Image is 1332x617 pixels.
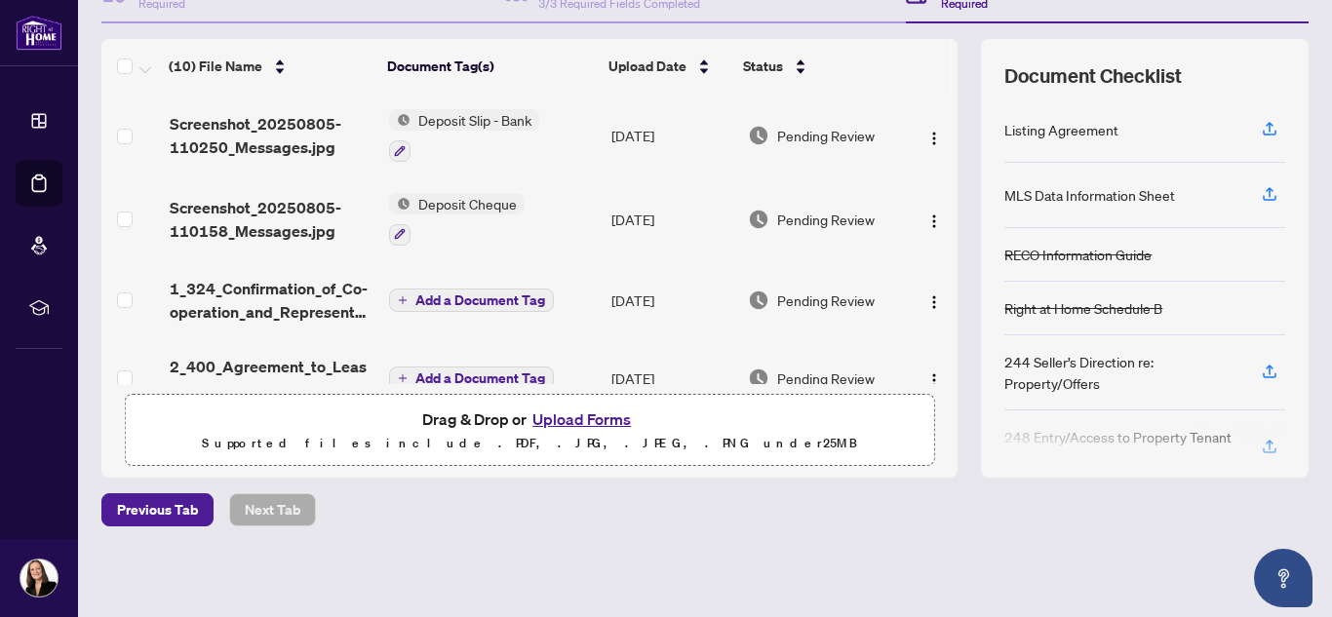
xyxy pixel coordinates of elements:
[169,56,262,77] span: (10) File Name
[398,295,408,305] span: plus
[1004,244,1152,265] div: RECO Information Guide
[101,493,214,526] button: Previous Tab
[126,395,933,467] span: Drag & Drop orUpload FormsSupported files include .PDF, .JPG, .JPEG, .PNG under25MB
[389,193,525,246] button: Status IconDeposit Cheque
[743,56,783,77] span: Status
[748,209,769,230] img: Document Status
[170,277,374,324] span: 1_324_Confirmation_of_Co-operation_and_Representation_-_Tenant_Landlord_-_PropTx-[PERSON_NAME].pdf
[16,15,62,51] img: logo
[608,56,686,77] span: Upload Date
[777,209,875,230] span: Pending Review
[389,366,554,390] button: Add a Document Tag
[398,373,408,383] span: plus
[748,289,769,311] img: Document Status
[748,125,769,146] img: Document Status
[604,94,740,177] td: [DATE]
[1004,351,1238,394] div: 244 Seller’s Direction re: Property/Offers
[604,177,740,261] td: [DATE]
[389,366,554,391] button: Add a Document Tag
[919,363,950,394] button: Logo
[604,339,740,417] td: [DATE]
[389,288,554,313] button: Add a Document Tag
[422,406,637,432] span: Drag & Drop or
[1004,119,1118,140] div: Listing Agreement
[919,120,950,151] button: Logo
[1004,62,1182,90] span: Document Checklist
[170,355,374,402] span: 2_400_Agreement_to_Lease_-_Residential_-_PropTx-[PERSON_NAME].pdf
[389,193,411,214] img: Status Icon
[1254,549,1312,607] button: Open asap
[1004,297,1162,319] div: Right at Home Schedule B
[926,294,942,310] img: Logo
[411,193,525,214] span: Deposit Cheque
[229,493,316,526] button: Next Tab
[1004,184,1175,206] div: MLS Data Information Sheet
[389,109,539,162] button: Status IconDeposit Slip - Bank
[926,131,942,146] img: Logo
[919,285,950,316] button: Logo
[161,39,379,94] th: (10) File Name
[601,39,736,94] th: Upload Date
[170,112,374,159] span: Screenshot_20250805-110250_Messages.jpg
[415,371,545,385] span: Add a Document Tag
[415,293,545,307] span: Add a Document Tag
[379,39,600,94] th: Document Tag(s)
[748,367,769,389] img: Document Status
[604,261,740,339] td: [DATE]
[411,109,539,131] span: Deposit Slip - Bank
[926,372,942,388] img: Logo
[117,494,198,525] span: Previous Tab
[389,289,554,312] button: Add a Document Tag
[777,289,875,311] span: Pending Review
[735,39,904,94] th: Status
[137,432,921,455] p: Supported files include .PDF, .JPG, .JPEG, .PNG under 25 MB
[777,125,875,146] span: Pending Review
[777,367,875,389] span: Pending Review
[170,196,374,243] span: Screenshot_20250805-110158_Messages.jpg
[527,406,637,432] button: Upload Forms
[919,204,950,235] button: Logo
[20,559,58,597] img: Profile Icon
[389,109,411,131] img: Status Icon
[926,213,942,229] img: Logo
